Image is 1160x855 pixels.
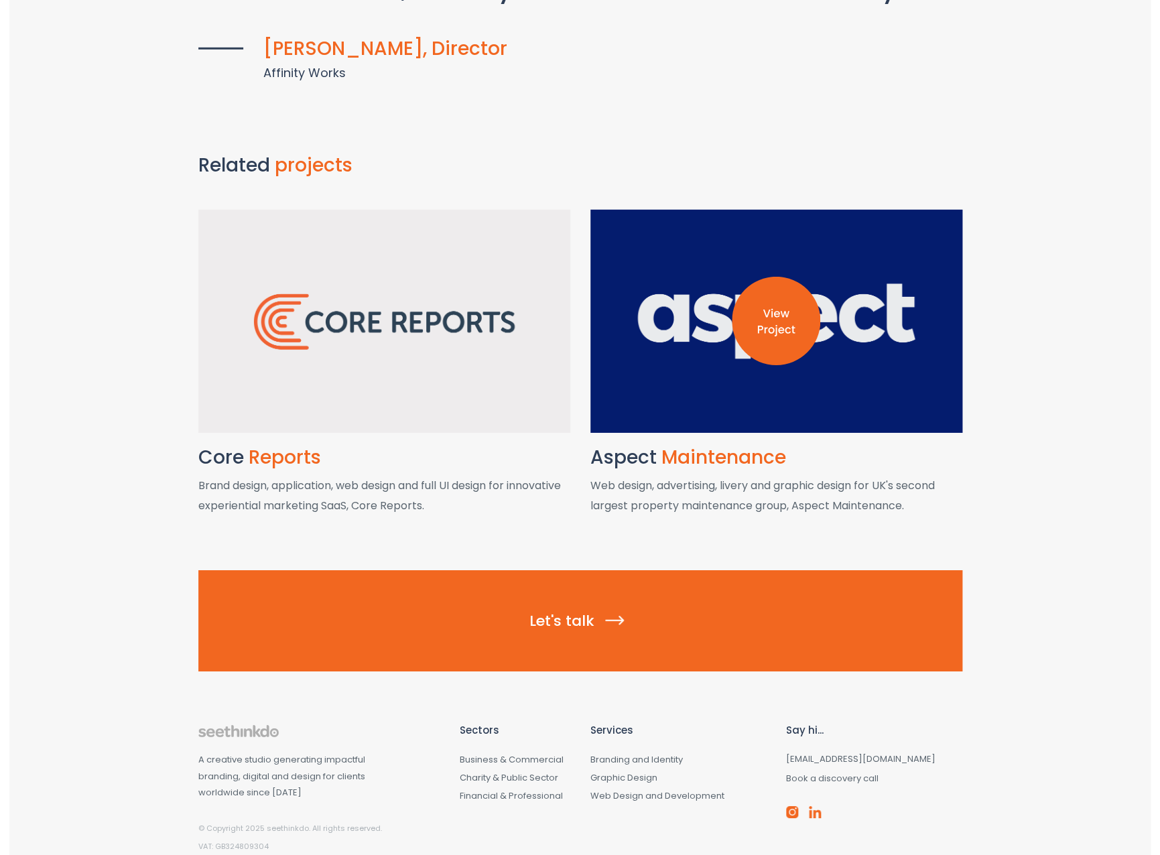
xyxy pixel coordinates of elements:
p: Brand design, application, web design and full UI design for innovative experiential marketing Sa... [198,476,570,517]
a: Graphic Design [590,771,657,784]
span: Aspect [590,444,657,470]
a: Book a discovery call [786,772,879,785]
h6: Services [590,725,767,736]
span: projects [275,152,352,178]
h6: Say hi... [786,725,962,736]
h6: Sectors [460,725,570,736]
span: Core [198,444,244,470]
a: View Project [590,210,962,433]
img: View Project [732,277,820,365]
img: instagram-brand.png [786,806,798,818]
p: © Copyright 2025 seethinkdo. All rights reserved. [198,821,440,836]
a: Branding and Identity [590,753,683,766]
span: Related [198,152,270,178]
a: Charity & Public Sector [460,771,558,784]
span: Maintenance [661,444,786,470]
img: linkedin-brand.png [809,806,821,818]
a: Business & Commercial [460,753,564,766]
span: Let's talk [529,610,631,631]
h5: [PERSON_NAME], Director [198,39,962,60]
p: Web design, advertising, livery and graphic design for UK's second largest property maintenance g... [590,476,962,517]
p: A creative studio generating impactful branding, digital and design for clients worldwide since [... [198,752,440,801]
h2: Core Reports [198,448,570,468]
a: Let's talk [198,570,962,671]
a: Financial & Professional [460,789,563,802]
h2: Related projects [198,155,962,176]
p: VAT: GB324809304 [198,840,440,854]
h6: Affinity Works [198,66,962,80]
span: Reports [249,444,321,470]
a: Web Design and Development [590,789,724,802]
h2: Aspect Maintenance [590,448,962,468]
img: footer-logo.png [198,725,279,737]
a: [EMAIL_ADDRESS][DOMAIN_NAME] [786,752,936,765]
